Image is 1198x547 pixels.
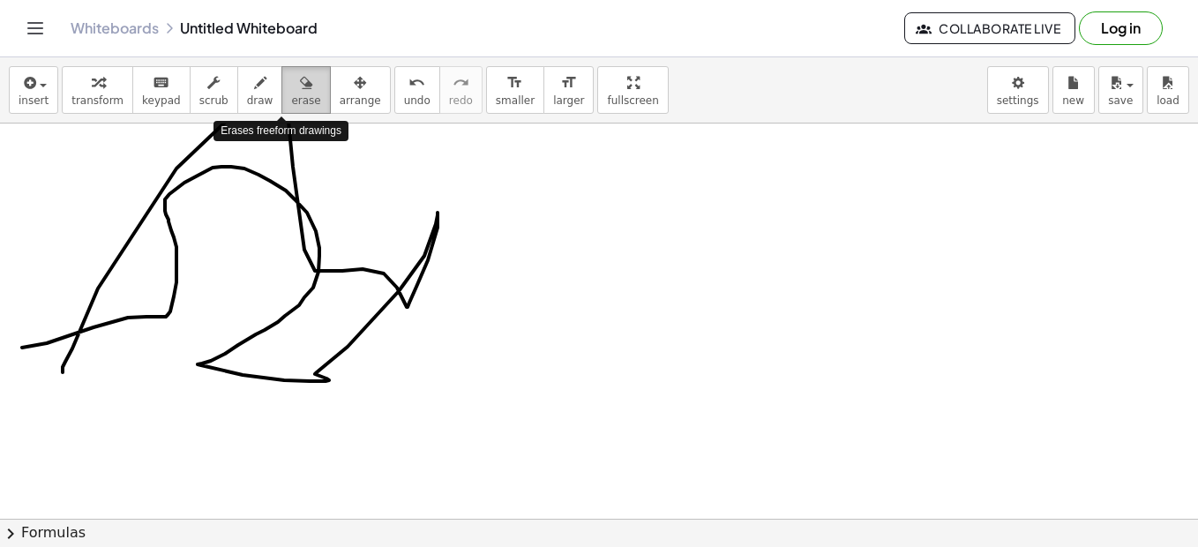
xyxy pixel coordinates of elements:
span: smaller [496,94,535,107]
button: save [1098,66,1143,114]
button: load [1147,66,1189,114]
span: Collaborate Live [919,20,1060,36]
button: new [1052,66,1095,114]
span: undo [404,94,431,107]
div: Erases freeform drawings [213,121,348,141]
span: load [1157,94,1179,107]
button: scrub [190,66,238,114]
span: fullscreen [607,94,658,107]
i: format_size [506,72,523,94]
button: draw [237,66,283,114]
button: settings [987,66,1049,114]
span: settings [997,94,1039,107]
button: Toggle navigation [21,14,49,42]
button: format_sizelarger [543,66,594,114]
span: larger [553,94,584,107]
i: format_size [560,72,577,94]
span: transform [71,94,124,107]
span: insert [19,94,49,107]
button: insert [9,66,58,114]
button: format_sizesmaller [486,66,544,114]
span: new [1062,94,1084,107]
span: save [1108,94,1133,107]
i: undo [408,72,425,94]
i: keyboard [153,72,169,94]
button: Log in [1079,11,1163,45]
button: keyboardkeypad [132,66,191,114]
button: erase [281,66,330,114]
span: erase [291,94,320,107]
i: redo [453,72,469,94]
span: scrub [199,94,228,107]
span: arrange [340,94,381,107]
a: Whiteboards [71,19,159,37]
button: arrange [330,66,391,114]
span: redo [449,94,473,107]
button: redoredo [439,66,483,114]
span: draw [247,94,273,107]
span: keypad [142,94,181,107]
button: transform [62,66,133,114]
button: fullscreen [597,66,668,114]
button: Collaborate Live [904,12,1075,44]
button: undoundo [394,66,440,114]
